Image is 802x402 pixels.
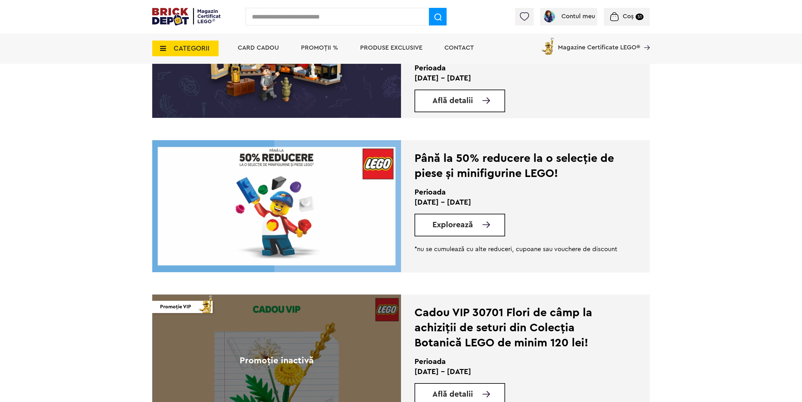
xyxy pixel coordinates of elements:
a: Contact [444,45,474,51]
a: Card Cadou [238,45,279,51]
a: Explorează [432,221,504,229]
h2: Perioada [415,63,619,73]
span: Contul meu [561,13,595,19]
a: PROMOȚII % [301,45,338,51]
a: Produse exclusive [360,45,422,51]
img: vip_page_imag.png [196,294,216,313]
p: [DATE] - [DATE] [415,367,619,377]
p: *nu se cumulează cu alte reduceri, cupoane sau vouchere de discount [415,245,619,253]
a: Află detalii [432,390,504,398]
h2: Perioada [415,187,619,197]
span: Află detalii [432,390,473,398]
a: Magazine Certificate LEGO® [640,36,650,42]
span: Află detalii [432,97,473,105]
div: Până la 50% reducere la o selecție de piese și minifigurine LEGO! [415,151,619,181]
a: Contul meu [543,13,595,19]
a: Află detalii [432,97,504,105]
p: [DATE] - [DATE] [415,73,619,83]
span: Promoție VIP [160,301,191,313]
span: Promoție inactivă [240,355,314,366]
div: Cadou VIP 30701 Flori de câmp la achiziții de seturi din Colecția Botanică LEGO de minim 120 lei! [415,305,619,350]
span: Explorează [432,221,473,229]
h2: Perioada [415,357,619,367]
p: [DATE] - [DATE] [415,197,619,207]
small: 51 [636,14,643,20]
span: Magazine Certificate LEGO® [558,36,640,51]
span: Coș [623,13,634,19]
span: CATEGORII [174,45,209,52]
